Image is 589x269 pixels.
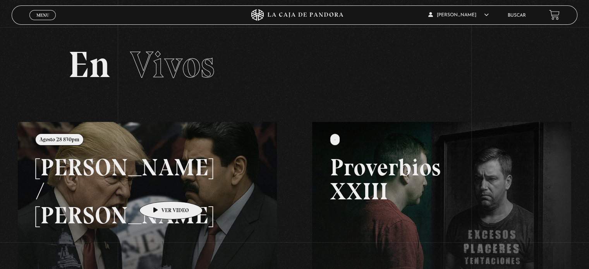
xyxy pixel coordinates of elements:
span: Vivos [130,43,215,87]
a: View your shopping cart [549,10,560,20]
h2: En [68,46,520,83]
span: Cerrar [34,19,52,25]
span: [PERSON_NAME] [428,13,489,17]
a: Buscar [508,13,526,18]
span: Menu [36,13,49,17]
